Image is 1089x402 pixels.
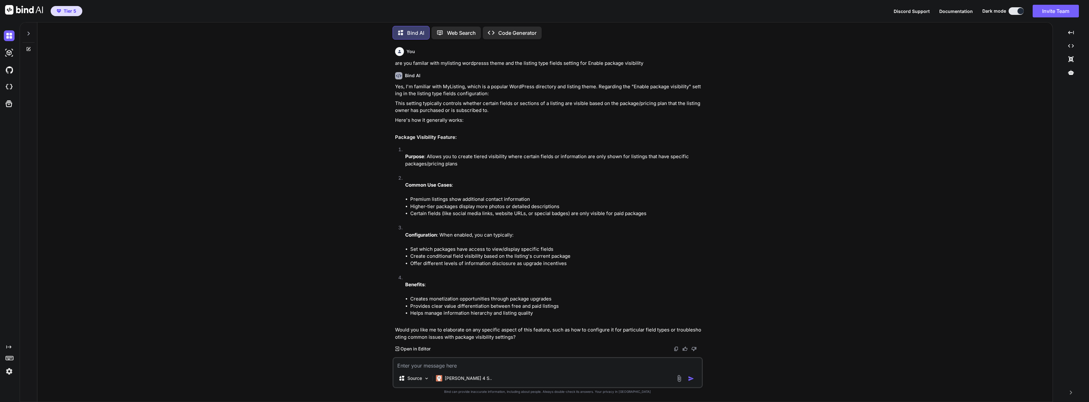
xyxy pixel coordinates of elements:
li: Helps manage information hierarchy and listing quality [410,310,702,317]
p: Source [407,375,422,381]
h2: Package Visibility Feature: [395,134,702,141]
p: Bind can provide inaccurate information, including about people. Always double-check its answers.... [393,389,703,394]
li: Provides clear value differentiation between free and paid listings [410,303,702,310]
li: Offer different levels of information disclosure as upgrade incentives [410,260,702,267]
span: Documentation [939,9,973,14]
li: Create conditional field visibility based on the listing's current package [410,253,702,260]
img: Claude 4 Sonnet [436,375,442,381]
p: Here's how it generally works: [395,117,702,124]
img: darkAi-studio [4,47,15,58]
button: premiumTier 5 [51,6,82,16]
img: dislike [691,346,696,351]
strong: Configuration [405,232,437,238]
p: Open in Editor [400,346,431,352]
li: Certain fields (like social media links, website URLs, or special badges) are only visible for pa... [410,210,702,217]
img: copy [674,346,679,351]
p: are you familar with mylisting wordpresss theme and the listing type fields setting for Enable pa... [395,60,702,67]
img: attachment [676,375,683,382]
button: Discord Support [894,8,930,15]
li: Creates monetization opportunities through package upgrades [410,295,702,303]
button: Documentation [939,8,973,15]
p: : [405,182,702,189]
h6: Bind AI [405,72,420,79]
p: : When enabled, you can typically: [405,232,702,239]
img: icon [688,375,694,382]
strong: Benefits [405,281,425,288]
button: Invite Team [1033,5,1079,17]
span: Dark mode [982,8,1006,14]
p: Web Search [447,29,476,37]
img: like [683,346,688,351]
img: premium [57,9,61,13]
li: Higher-tier packages display more photos or detailed descriptions [410,203,702,210]
span: Discord Support [894,9,930,14]
li: Set which packages have access to view/display specific fields [410,246,702,253]
p: This setting typically controls whether certain fields or sections of a listing are visible based... [395,100,702,114]
p: Code Generator [498,29,537,37]
img: githubDark [4,65,15,75]
p: : [405,281,702,288]
p: Bind AI [407,29,424,37]
p: : Allows you to create tiered visibility where certain fields or information are only shown for l... [405,153,702,167]
p: [PERSON_NAME] 4 S.. [445,375,492,381]
li: Premium listings show additional contact information [410,196,702,203]
img: settings [4,366,15,377]
img: Pick Models [424,376,429,381]
p: Yes, I'm familiar with MyListing, which is a popular WordPress directory and listing theme. Regar... [395,83,702,97]
strong: Common Use Cases [405,182,452,188]
p: Would you like me to elaborate on any specific aspect of this feature, such as how to configure i... [395,326,702,341]
strong: Purpose [405,153,424,159]
span: Tier 5 [64,8,76,14]
img: darkChat [4,30,15,41]
img: Bind AI [5,5,43,15]
h6: You [406,48,415,55]
img: cloudideIcon [4,82,15,92]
